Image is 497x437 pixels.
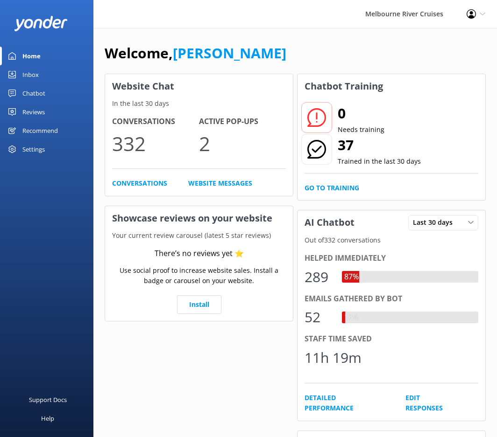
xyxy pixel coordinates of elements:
[112,116,199,128] h4: Conversations
[298,74,390,98] h3: Chatbot Training
[305,293,478,305] div: Emails gathered by bot
[338,156,421,166] p: Trained in the last 30 days
[298,235,485,245] p: Out of 332 conversations
[155,248,244,260] div: There’s no reviews yet ⭐
[305,266,333,288] div: 289
[199,116,286,128] h4: Active Pop-ups
[105,98,293,109] p: In the last 30 days
[22,65,39,84] div: Inbox
[14,16,68,31] img: yonder-white-logo.png
[105,230,293,241] p: Your current review carousel (latest 5 star reviews)
[112,178,167,188] a: Conversations
[188,178,252,188] a: Website Messages
[112,265,286,286] p: Use social proof to increase website sales. Install a badge or carousel on your website.
[199,128,286,159] p: 2
[305,306,333,328] div: 52
[338,102,384,125] h2: 0
[305,333,478,345] div: Staff time saved
[298,210,362,235] h3: AI Chatbot
[22,84,45,103] div: Chatbot
[405,393,457,414] a: Edit Responses
[305,252,478,264] div: Helped immediately
[112,128,199,159] p: 332
[22,47,41,65] div: Home
[177,295,221,314] a: Install
[105,206,293,230] h3: Showcase reviews on your website
[173,43,286,62] a: [PERSON_NAME]
[342,271,361,283] div: 87%
[105,42,286,64] h1: Welcome,
[413,217,458,228] span: Last 30 days
[41,409,54,428] div: Help
[338,134,421,156] h2: 37
[342,312,361,324] div: 16%
[305,183,359,193] a: Go to Training
[105,74,293,98] h3: Website Chat
[22,103,45,121] div: Reviews
[29,390,67,409] div: Support Docs
[305,347,362,369] div: 11h 19m
[338,125,384,135] p: Needs training
[22,121,58,140] div: Recommend
[22,140,45,159] div: Settings
[305,393,384,414] a: Detailed Performance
